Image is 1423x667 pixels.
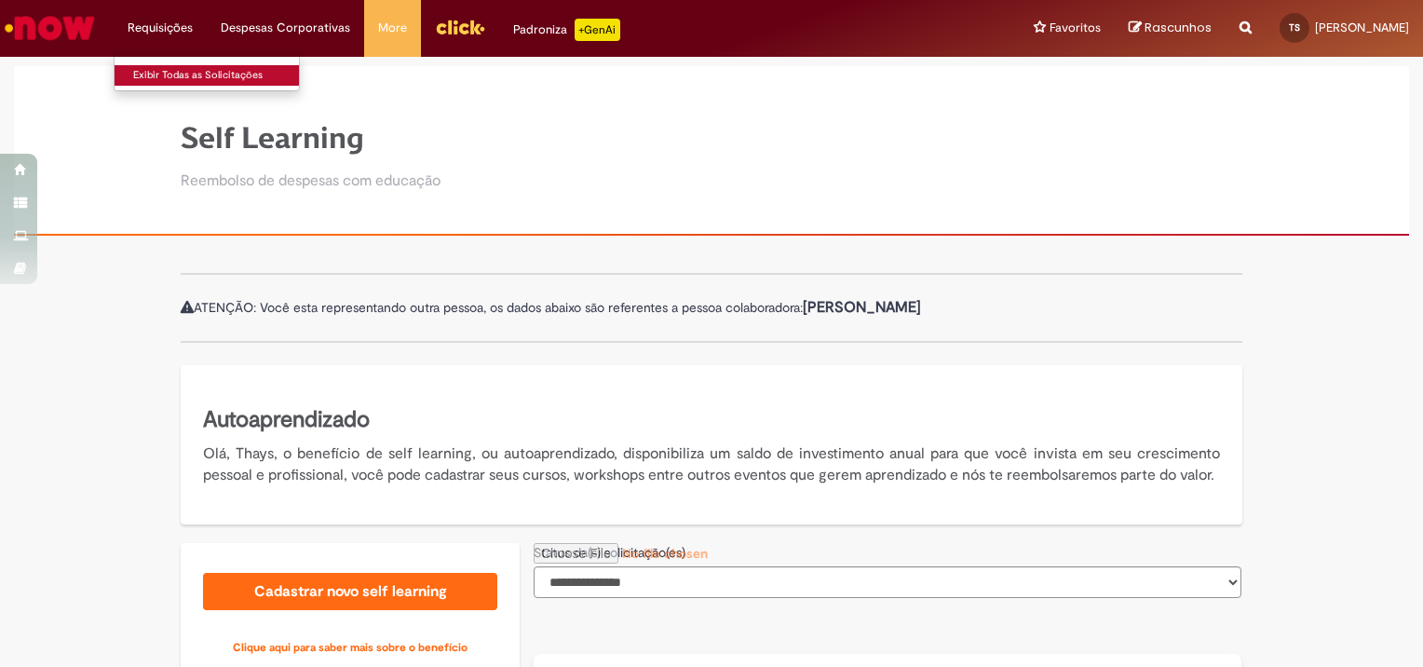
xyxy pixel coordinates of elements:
h2: Reembolso de despesas com educação [181,173,440,190]
h5: Autoaprendizado [203,404,1220,436]
div: ATENÇÃO: Você esta representando outra pessoa, os dados abaixo são referentes a pessoa colaboradora: [181,273,1242,343]
div: Padroniza [513,19,620,41]
span: TS [1289,21,1300,34]
span: [PERSON_NAME] [1315,20,1409,35]
p: Olá, Thays, o benefício de self learning, ou autoaprendizado, disponibiliza um saldo de investime... [203,443,1220,486]
span: Despesas Corporativas [221,19,350,37]
span: Favoritos [1050,19,1101,37]
a: Rascunhos [1129,20,1212,37]
ul: Requisições [114,56,300,91]
img: ServiceNow [2,9,98,47]
span: Requisições [128,19,193,37]
a: Exibir Todas as Solicitações [115,65,319,86]
img: click_logo_yellow_360x200.png [435,13,485,41]
h1: Self Learning [181,122,440,155]
p: +GenAi [575,19,620,41]
b: [PERSON_NAME] [803,298,921,317]
span: Rascunhos [1145,19,1212,36]
a: Clique aqui para saber mais sobre o benefício [203,629,497,666]
a: Cadastrar novo self learning [203,573,497,610]
span: More [378,19,407,37]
